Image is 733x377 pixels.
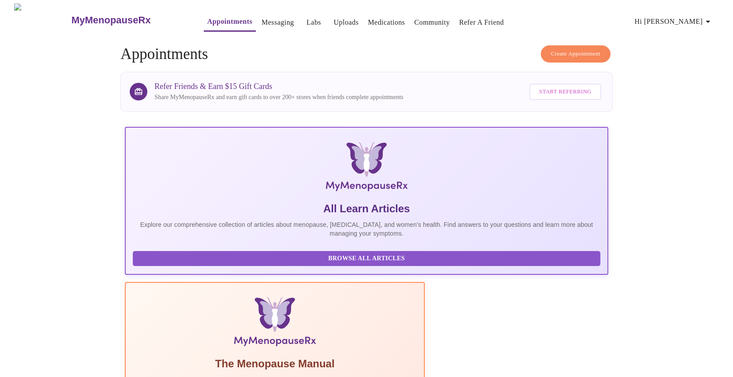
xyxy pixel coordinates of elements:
span: Create Appointment [551,49,600,59]
button: Labs [299,14,328,31]
p: Explore our comprehensive collection of articles about menopause, [MEDICAL_DATA], and women's hea... [133,220,600,238]
span: Browse All Articles [142,253,591,264]
button: Start Referring [529,84,601,100]
a: Labs [307,16,321,29]
button: Uploads [330,14,362,31]
button: Refer a Friend [456,14,508,31]
img: MyMenopauseRx Logo [14,4,70,37]
span: Hi [PERSON_NAME] [635,15,713,28]
a: Medications [368,16,405,29]
p: Share MyMenopauseRx and earn gift cards to over 200+ stores when friends complete appointments [154,93,403,102]
span: Start Referring [539,87,591,97]
a: Community [414,16,450,29]
a: Refer a Friend [459,16,504,29]
a: Start Referring [527,79,603,104]
h3: Refer Friends & Earn $15 Gift Cards [154,82,403,91]
button: Messaging [258,14,297,31]
button: Appointments [204,13,256,32]
button: Hi [PERSON_NAME] [631,13,717,30]
img: MyMenopauseRx Logo [206,142,527,195]
button: Browse All Articles [133,251,600,266]
button: Medications [364,14,408,31]
h5: The Menopause Manual [133,357,417,371]
a: MyMenopauseRx [70,5,186,36]
a: Browse All Articles [133,254,602,262]
h3: MyMenopauseRx [71,15,151,26]
a: Uploads [333,16,359,29]
h4: Appointments [120,45,612,63]
a: Appointments [207,15,252,28]
h5: All Learn Articles [133,202,600,216]
img: Menopause Manual [178,297,371,350]
button: Community [411,14,453,31]
button: Create Appointment [541,45,610,63]
a: Messaging [262,16,294,29]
